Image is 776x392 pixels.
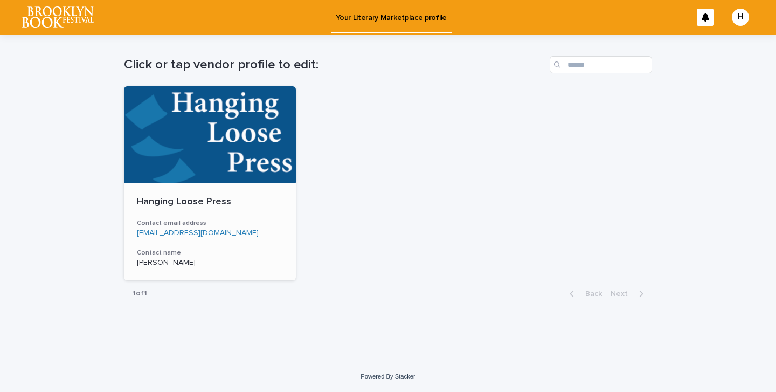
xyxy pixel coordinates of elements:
[124,280,156,307] p: 1 of 1
[550,56,652,73] input: Search
[137,196,283,208] p: Hanging Loose Press
[561,289,606,299] button: Back
[124,57,545,73] h1: Click or tap vendor profile to edit:
[137,219,283,228] h3: Contact email address
[137,249,283,257] h3: Contact name
[124,86,296,280] a: Hanging Loose PressContact email address[EMAIL_ADDRESS][DOMAIN_NAME]Contact name[PERSON_NAME]
[22,6,94,28] img: l65f3yHPToSKODuEVUav
[137,229,259,237] a: [EMAIL_ADDRESS][DOMAIN_NAME]
[137,258,283,267] p: [PERSON_NAME]
[606,289,652,299] button: Next
[361,373,415,380] a: Powered By Stacker
[611,290,634,298] span: Next
[732,9,749,26] div: H
[579,290,602,298] span: Back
